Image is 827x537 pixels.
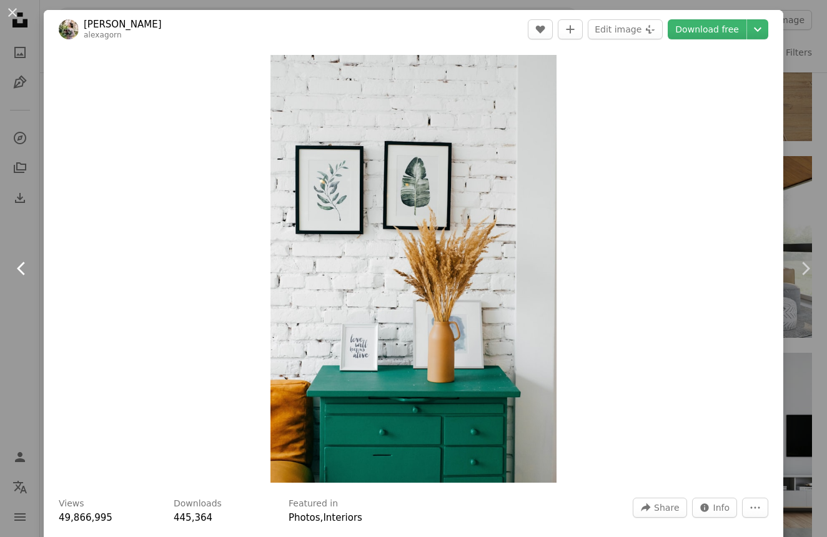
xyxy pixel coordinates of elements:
[528,19,553,39] button: Like
[84,31,122,39] a: alexagorn
[558,19,583,39] button: Add to Collection
[742,498,768,518] button: More Actions
[59,498,84,510] h3: Views
[713,498,730,517] span: Info
[289,498,338,510] h3: Featured in
[174,498,222,510] h3: Downloads
[747,19,768,39] button: Choose download size
[633,498,686,518] button: Share this image
[174,512,212,523] span: 445,364
[323,512,362,523] a: Interiors
[270,55,556,483] img: teal wooden drawer dresser
[783,209,827,328] a: Next
[289,512,320,523] a: Photos
[654,498,679,517] span: Share
[84,18,162,31] a: [PERSON_NAME]
[59,512,112,523] span: 49,866,995
[59,19,79,39] img: Go to Alexandra Gorn's profile
[588,19,663,39] button: Edit image
[668,19,746,39] a: Download free
[270,55,556,483] button: Zoom in on this image
[692,498,738,518] button: Stats about this image
[320,512,324,523] span: ,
